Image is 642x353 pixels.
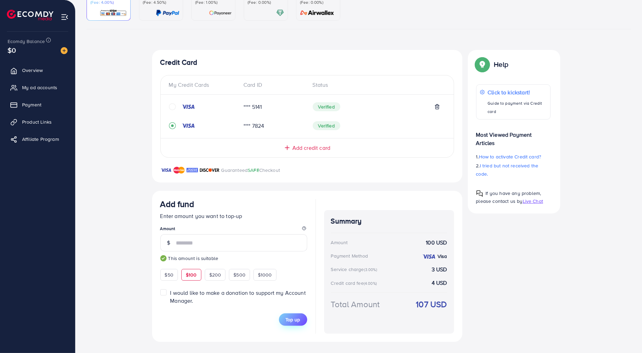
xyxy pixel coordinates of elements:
strong: 107 USD [416,298,447,310]
p: Click to kickstart! [488,88,546,96]
h3: Add fund [160,199,194,209]
small: (3.00%) [364,267,377,272]
svg: record circle [169,122,176,129]
p: Help [494,60,509,69]
img: credit [181,123,195,128]
a: Payment [5,98,70,112]
small: This amount is suitable [160,255,307,262]
p: Guide to payment via Credit card [488,99,546,116]
p: Enter amount you want to top-up [160,212,307,220]
img: brand [173,166,185,174]
img: brand [160,166,172,174]
legend: Amount [160,226,307,234]
span: $100 [186,271,197,278]
a: Product Links [5,115,70,129]
span: If you have any problem, please contact us by [476,190,541,205]
span: $50 [165,271,173,278]
p: 2. [476,162,551,178]
span: $0 [8,45,16,55]
span: Add credit card [292,144,330,152]
small: (4.00%) [364,281,377,286]
div: Amount [331,239,348,246]
img: brand [187,166,198,174]
img: guide [160,255,167,261]
strong: Visa [438,253,447,260]
div: Service charge [331,266,379,273]
span: $500 [233,271,245,278]
div: My Credit Cards [169,81,238,89]
div: Card ID [238,81,307,89]
div: Payment Method [331,252,368,259]
img: card [156,9,179,17]
div: Total Amount [331,298,380,310]
iframe: Chat [613,322,637,348]
strong: 3 USD [432,266,447,273]
img: image [61,47,68,54]
img: card [100,9,127,17]
p: Guaranteed Checkout [221,166,280,174]
img: card [298,9,337,17]
img: Popup guide [476,58,489,71]
p: Most Viewed Payment Articles [476,125,551,147]
span: Live Chat [523,198,543,205]
strong: 100 USD [426,239,447,247]
span: Product Links [22,118,52,125]
p: 1. [476,153,551,161]
span: My ad accounts [22,84,57,91]
span: I tried but not received the code. [476,162,539,177]
img: card [276,9,284,17]
h4: Summary [331,217,447,226]
span: $200 [209,271,221,278]
img: card [209,9,232,17]
a: My ad accounts [5,81,70,94]
span: Verified [313,121,340,130]
img: credit [181,104,195,110]
strong: 4 USD [432,279,447,287]
span: Ecomdy Balance [8,38,45,45]
img: menu [61,13,69,21]
div: Credit card fee [331,280,379,287]
svg: circle [169,103,176,110]
h4: Credit Card [160,58,454,67]
img: brand [200,166,220,174]
button: Top up [279,313,307,326]
span: SAFE [248,167,259,174]
span: $1000 [258,271,272,278]
span: Affiliate Program [22,136,59,143]
span: Payment [22,101,41,108]
div: Status [307,81,445,89]
img: Popup guide [476,190,483,197]
span: Verified [313,102,340,111]
span: How to activate Credit card? [479,153,541,160]
img: credit [422,254,436,259]
a: Overview [5,63,70,77]
img: logo [7,10,53,20]
span: Top up [286,316,300,323]
span: Overview [22,67,43,74]
a: Affiliate Program [5,132,70,146]
span: I would like to make a donation to support my Account Manager. [170,289,305,304]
